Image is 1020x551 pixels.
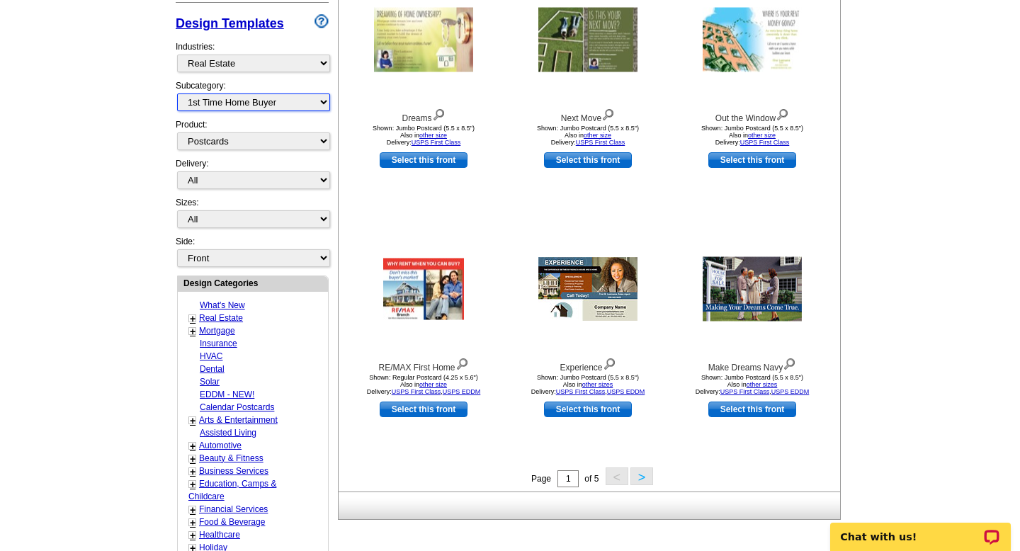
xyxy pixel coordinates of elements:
[199,466,268,476] a: Business Services
[412,139,461,146] a: USPS First Class
[176,157,329,196] div: Delivery:
[380,152,467,168] a: use this design
[584,474,599,484] span: of 5
[674,355,830,374] div: Make Dreams Navy
[538,8,637,72] img: Next Move
[190,504,195,516] a: +
[674,374,830,395] div: Shown: Jumbo Postcard (5.5 x 8.5") Delivery: ,
[200,300,245,310] a: What's New
[443,388,481,395] a: USPS EDDM
[199,326,235,336] a: Mortgage
[747,381,778,388] a: other sizes
[346,125,501,146] div: Shown: Jumbo Postcard (5.5 x 8.5") Delivery:
[584,132,611,139] a: other size
[576,139,625,146] a: USPS First Class
[703,257,802,322] img: Make Dreams Navy
[176,118,329,157] div: Product:
[419,381,447,388] a: other size
[190,313,195,324] a: +
[346,106,501,125] div: Dreams
[178,276,328,290] div: Design Categories
[190,530,195,541] a: +
[199,313,243,323] a: Real Estate
[176,16,284,30] a: Design Templates
[729,132,776,139] span: Also in
[703,8,802,72] img: Out the Window
[314,14,329,28] img: design-wizard-help-icon.png
[821,506,1020,551] iframe: LiveChat chat widget
[199,415,278,425] a: Arts & Entertainment
[190,415,195,426] a: +
[510,355,666,374] div: Experience
[200,364,225,374] a: Dental
[200,339,237,348] a: Insurance
[727,381,778,388] span: Also in
[708,152,796,168] a: use this design
[176,33,329,79] div: Industries:
[383,259,464,320] img: RE/MAX First Home
[455,355,469,370] img: view design details
[200,428,256,438] a: Assisted Living
[392,388,441,395] a: USPS First Class
[510,106,666,125] div: Next Move
[748,132,776,139] a: other size
[419,132,447,139] a: other size
[510,374,666,395] div: Shown: Jumbo Postcard (5.5 x 8.5") Delivery: ,
[601,106,615,121] img: view design details
[200,390,254,399] a: EDDM - NEW!
[190,441,195,452] a: +
[563,381,613,388] span: Also in
[510,125,666,146] div: Shown: Jumbo Postcard (5.5 x 8.5") Delivery:
[176,196,329,235] div: Sizes:
[400,381,447,388] span: Also in
[190,517,195,528] a: +
[380,402,467,417] a: use this design
[176,79,329,118] div: Subcategory:
[200,351,222,361] a: HVAC
[176,235,329,268] div: Side:
[708,402,796,417] a: use this design
[400,132,447,139] span: Also in
[199,441,242,450] a: Automotive
[740,139,790,146] a: USPS First Class
[674,106,830,125] div: Out the Window
[544,402,632,417] a: use this design
[199,453,263,463] a: Beauty & Fitness
[565,132,611,139] span: Also in
[783,355,796,370] img: view design details
[199,504,268,514] a: Financial Services
[531,474,551,484] span: Page
[674,125,830,146] div: Shown: Jumbo Postcard (5.5 x 8.5") Delivery:
[771,388,810,395] a: USPS EDDM
[188,479,276,501] a: Education, Camps & Childcare
[582,381,613,388] a: other sizes
[556,388,606,395] a: USPS First Class
[607,388,645,395] a: USPS EDDM
[199,530,240,540] a: Healthcare
[606,467,628,485] button: <
[200,377,220,387] a: Solar
[630,467,653,485] button: >
[346,355,501,374] div: RE/MAX First Home
[720,388,770,395] a: USPS First Class
[190,453,195,465] a: +
[199,517,265,527] a: Food & Beverage
[776,106,789,121] img: view design details
[544,152,632,168] a: use this design
[190,479,195,490] a: +
[374,8,473,72] img: Dreams
[190,326,195,337] a: +
[432,106,446,121] img: view design details
[603,355,616,370] img: view design details
[200,402,274,412] a: Calendar Postcards
[346,374,501,395] div: Shown: Regular Postcard (4.25 x 5.6") Delivery: ,
[538,257,637,321] img: Experience
[190,466,195,477] a: +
